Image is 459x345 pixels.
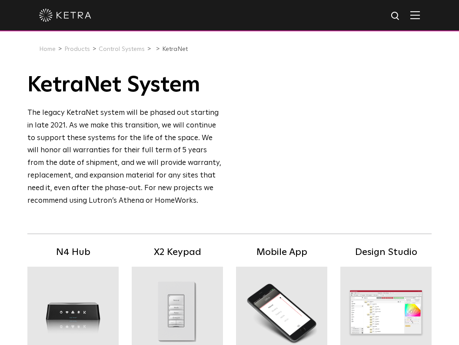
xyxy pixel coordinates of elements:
img: Hamburger%20Nav.svg [410,11,420,19]
h1: KetraNet System [27,72,224,98]
h5: Design Studio [340,245,432,260]
img: ketra-logo-2019-white [39,9,91,22]
img: search icon [390,11,401,22]
a: Control Systems [99,46,145,52]
h5: Mobile App [236,245,327,260]
h5: X2 Keypad [132,245,223,260]
h5: N4 Hub [27,245,119,260]
div: The legacy KetraNet system will be phased out starting in late 2021. As we make this transition, ... [27,107,224,208]
a: Home [39,46,56,52]
a: Products [64,46,90,52]
a: KetraNet [162,46,188,52]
